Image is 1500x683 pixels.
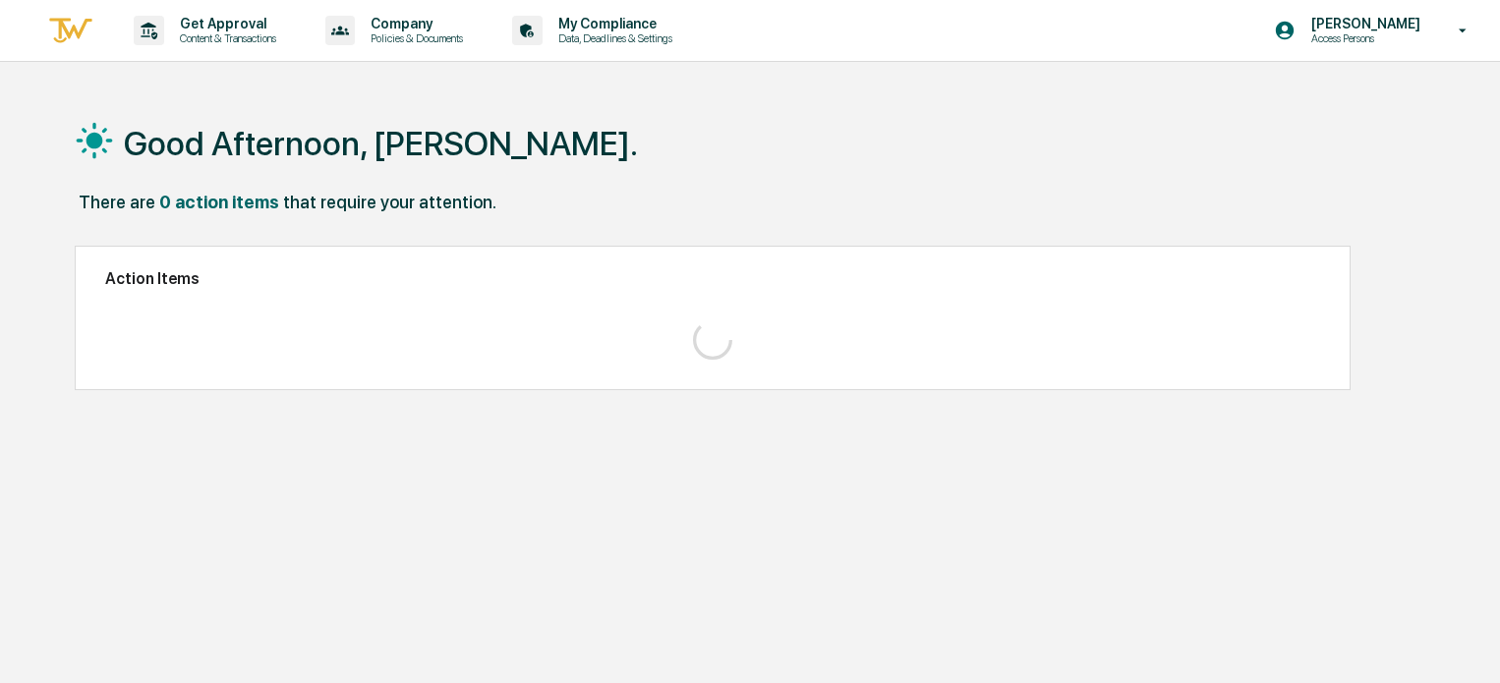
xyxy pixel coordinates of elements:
[164,31,286,45] p: Content & Transactions
[355,31,473,45] p: Policies & Documents
[105,269,1320,288] h2: Action Items
[79,192,155,212] div: There are
[159,192,279,212] div: 0 action items
[124,124,638,163] h1: Good Afternoon, [PERSON_NAME].
[1296,16,1430,31] p: [PERSON_NAME]
[47,15,94,47] img: logo
[543,31,682,45] p: Data, Deadlines & Settings
[355,16,473,31] p: Company
[543,16,682,31] p: My Compliance
[164,16,286,31] p: Get Approval
[283,192,496,212] div: that require your attention.
[1296,31,1430,45] p: Access Persons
